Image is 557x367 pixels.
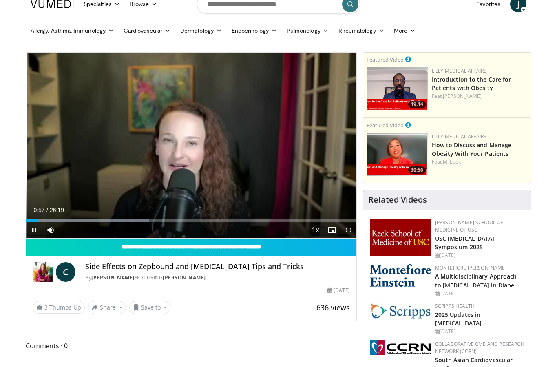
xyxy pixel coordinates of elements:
a: Collaborative CME and Research Network (CCRN) [435,340,524,355]
img: 7b941f1f-d101-407a-8bfa-07bd47db01ba.png.150x105_q85_autocrop_double_scale_upscale_version-0.2.jpg [370,219,431,256]
a: [PERSON_NAME] [163,274,206,281]
a: M. Look [443,158,461,165]
a: [PERSON_NAME] [443,93,482,99]
button: Playback Rate [307,222,324,238]
img: acc2e291-ced4-4dd5-b17b-d06994da28f3.png.150x105_q85_crop-smart_upscale.png [367,67,428,110]
a: Cardiovascular [119,22,175,39]
a: Rheumatology [334,22,389,39]
small: Featured Video [367,56,404,63]
button: Share [88,301,126,314]
img: a04ee3ba-8487-4636-b0fb-5e8d268f3737.png.150x105_q85_autocrop_double_scale_upscale_version-0.2.png [370,340,431,355]
small: Featured Video [367,122,404,129]
a: Allergy, Asthma, Immunology [26,22,119,39]
a: USC [MEDICAL_DATA] Symposium 2025 [435,234,495,251]
a: Endocrinology [227,22,282,39]
h4: Related Videos [368,195,427,205]
a: Introduction to the Care for Patients with Obesity [432,75,511,92]
a: Scripps Health [435,303,475,310]
button: Save to [129,301,171,314]
button: Pause [26,222,42,238]
div: [DATE] [435,290,524,297]
video-js: Video Player [26,53,356,239]
a: Pulmonology [282,22,334,39]
div: [DATE] [435,252,524,259]
a: [PERSON_NAME] [91,274,135,281]
span: Comments 0 [26,340,357,351]
div: [DATE] [435,328,524,335]
div: Progress Bar [26,219,356,222]
button: Fullscreen [340,222,356,238]
a: 3 Thumbs Up [33,301,85,314]
span: 3 [44,303,48,311]
span: 19:14 [408,101,426,108]
button: Enable picture-in-picture mode [324,222,340,238]
a: A Multidisciplinary Approach to [MEDICAL_DATA] in Diabe… [435,272,519,289]
button: Mute [42,222,59,238]
div: By FEATURING [85,274,349,281]
img: c9f2b0b7-b02a-4276-a72a-b0cbb4230bc1.jpg.150x105_q85_autocrop_double_scale_upscale_version-0.2.jpg [370,303,431,319]
a: C [56,262,75,282]
span: 636 views [316,303,350,312]
img: c98a6a29-1ea0-4bd5-8cf5-4d1e188984a7.png.150x105_q85_crop-smart_upscale.png [367,133,428,176]
h4: Side Effects on Zepbound and [MEDICAL_DATA] Tips and Tricks [85,262,349,271]
span: / [46,207,48,213]
img: b0142b4c-93a1-4b58-8f91-5265c282693c.png.150x105_q85_autocrop_double_scale_upscale_version-0.2.png [370,264,431,287]
a: Montefiore [PERSON_NAME] [435,264,507,271]
a: Dermatology [175,22,227,39]
a: 2025 Updates in [MEDICAL_DATA] [435,311,482,327]
div: Feat. [432,158,528,166]
div: Feat. [432,93,528,100]
a: Lilly Medical Affairs [432,67,487,74]
a: [PERSON_NAME] School of Medicine of USC [435,219,503,233]
a: Lilly Medical Affairs [432,133,487,140]
span: 30:56 [408,166,426,174]
span: 26:19 [50,207,64,213]
a: 19:14 [367,67,428,110]
a: 30:56 [367,133,428,176]
img: Dr. Carolynn Francavilla [33,262,53,282]
span: 0:57 [33,207,44,213]
a: How to Discuss and Manage Obesity With Your Patients [432,141,512,157]
a: More [389,22,420,39]
div: [DATE] [327,287,349,294]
